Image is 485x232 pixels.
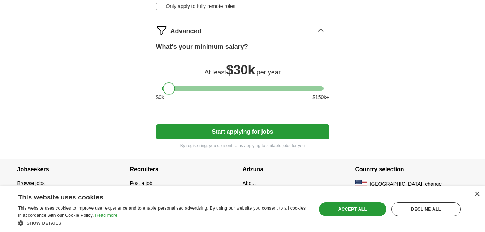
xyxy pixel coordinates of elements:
[370,180,423,188] span: [GEOGRAPHIC_DATA]
[18,219,307,227] div: Show details
[18,206,306,218] span: This website uses cookies to improve user experience and to enable personalised advertising. By u...
[257,69,281,76] span: per year
[130,180,152,186] a: Post a job
[425,180,442,188] button: change
[226,63,255,77] span: $ 30k
[17,180,45,186] a: Browse jobs
[95,213,117,218] a: Read more, opens a new window
[355,180,367,188] img: US flag
[391,202,461,216] div: Decline all
[156,42,248,52] label: What's your minimum salary?
[156,3,163,10] input: Only apply to fully remote roles
[156,94,164,101] span: $ 0 k
[170,26,202,36] span: Advanced
[312,94,329,101] span: $ 150 k+
[156,124,329,139] button: Start applying for jobs
[166,3,235,10] span: Only apply to fully remote roles
[204,69,226,76] span: At least
[243,180,256,186] a: About
[156,142,329,149] p: By registering, you consent to us applying to suitable jobs for you
[18,191,289,202] div: This website uses cookies
[474,192,480,197] div: Close
[319,202,386,216] div: Accept all
[355,159,468,180] h4: Country selection
[27,221,61,226] span: Show details
[156,25,168,36] img: filter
